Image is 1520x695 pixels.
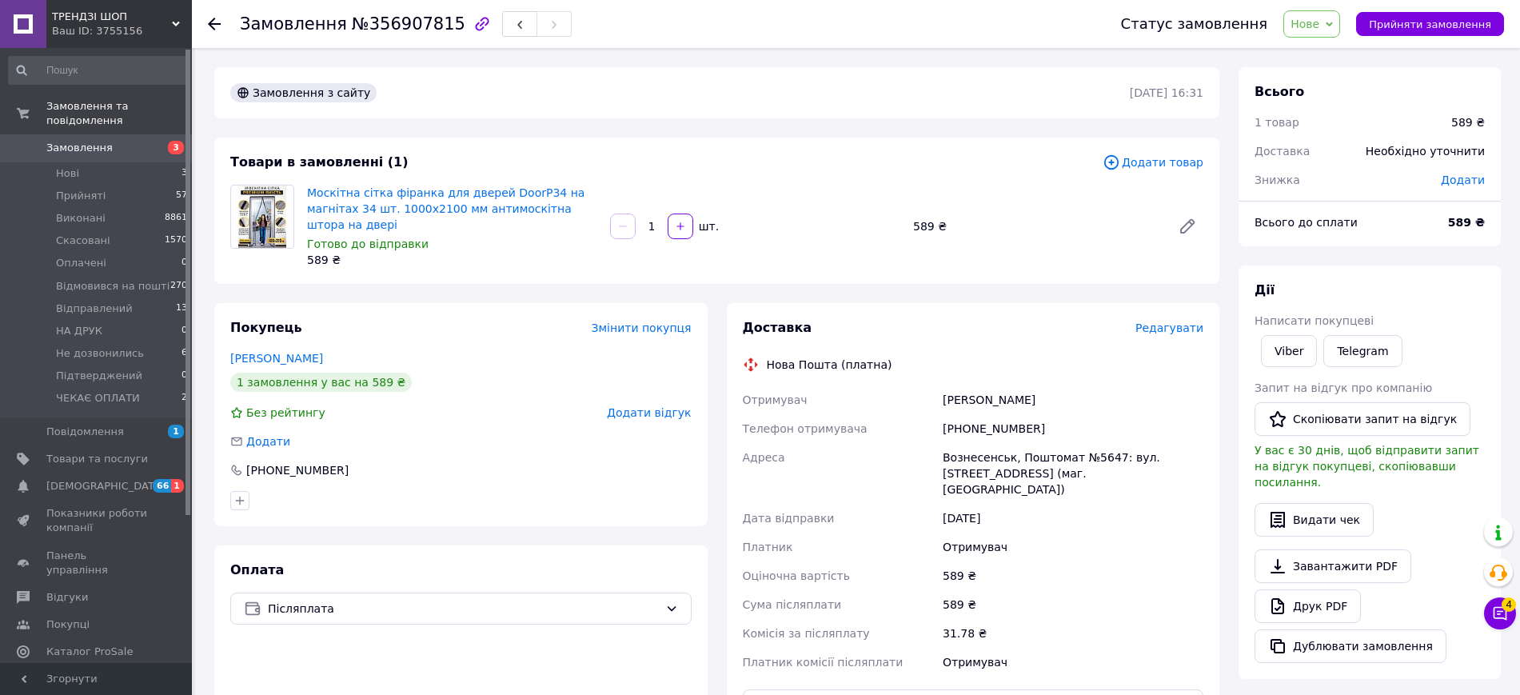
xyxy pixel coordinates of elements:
[743,541,793,553] span: Платник
[182,391,187,405] span: 2
[56,346,144,361] span: Не дозвонились
[743,569,850,582] span: Оціночна вартість
[56,256,106,270] span: Оплачені
[1255,116,1299,129] span: 1 товар
[56,391,140,405] span: ЧЕКАЄ ОПЛАТИ
[56,234,110,248] span: Скасовані
[763,357,896,373] div: Нова Пошта (платна)
[230,154,409,170] span: Товари в замовленні (1)
[743,320,812,335] span: Доставка
[940,590,1207,619] div: 589 ₴
[165,234,187,248] span: 1570
[1130,86,1203,99] time: [DATE] 16:31
[230,373,412,392] div: 1 замовлення у вас на 589 ₴
[1171,210,1203,242] a: Редагувати
[352,14,465,34] span: №356907815
[907,215,1165,238] div: 589 ₴
[1121,16,1268,32] div: Статус замовлення
[168,141,184,154] span: 3
[1103,154,1203,171] span: Додати товар
[1356,134,1494,169] div: Необхідно уточнити
[240,14,347,34] span: Замовлення
[1255,503,1374,537] button: Видати чек
[1135,322,1203,334] span: Редагувати
[1451,114,1485,130] div: 589 ₴
[46,99,192,128] span: Замовлення та повідомлення
[8,56,189,85] input: Пошук
[1502,597,1516,612] span: 4
[46,617,90,632] span: Покупці
[46,425,124,439] span: Повідомлення
[46,549,148,577] span: Панель управління
[56,279,170,294] span: Відмовився на пошті
[743,656,904,669] span: Платник комісії післяплати
[46,506,148,535] span: Показники роботи компанії
[182,166,187,181] span: 3
[46,141,113,155] span: Замовлення
[230,352,323,365] a: [PERSON_NAME]
[307,238,429,250] span: Готово до відправки
[940,385,1207,414] div: [PERSON_NAME]
[940,414,1207,443] div: [PHONE_NUMBER]
[1255,145,1310,158] span: Доставка
[182,256,187,270] span: 0
[743,512,835,525] span: Дата відправки
[1255,444,1479,489] span: У вас є 30 днів, щоб відправити запит на відгук покупцеві, скопіювавши посилання.
[238,186,285,248] img: Москітна сітка фіранка для дверей DoorP34 на магнітах 34 шт. 1000х2100 мм антимоскітна штора на д...
[230,562,284,577] span: Оплата
[607,406,691,419] span: Додати відгук
[56,189,106,203] span: Прийняті
[1291,18,1319,30] span: Нове
[1484,597,1516,629] button: Чат з покупцем4
[743,451,785,464] span: Адреса
[1261,335,1317,367] a: Viber
[743,422,868,435] span: Телефон отримувача
[168,425,184,438] span: 1
[1255,174,1300,186] span: Знижка
[230,320,302,335] span: Покупець
[695,218,720,234] div: шт.
[1255,629,1446,663] button: Дублювати замовлення
[1255,216,1358,229] span: Всього до сплати
[940,504,1207,533] div: [DATE]
[52,10,172,24] span: ТРЕНДЗІ ШОП
[743,627,870,640] span: Комісія за післяплату
[46,479,165,493] span: [DEMOGRAPHIC_DATA]
[56,211,106,226] span: Виконані
[56,369,142,383] span: Підтверджений
[171,479,184,493] span: 1
[1255,84,1304,99] span: Всього
[1323,335,1402,367] a: Telegram
[743,598,842,611] span: Сума післяплати
[940,561,1207,590] div: 589 ₴
[245,462,350,478] div: [PHONE_NUMBER]
[208,16,221,32] div: Повернутися назад
[56,324,102,338] span: НА ДРУК
[182,324,187,338] span: 0
[268,600,659,617] span: Післяплата
[1255,402,1470,436] button: Скопіювати запит на відгук
[46,590,88,605] span: Відгуки
[56,302,133,316] span: Відправлений
[230,83,377,102] div: Замовлення з сайту
[246,406,325,419] span: Без рейтингу
[1255,282,1275,298] span: Дії
[1356,12,1504,36] button: Прийняти замовлення
[743,393,808,406] span: Отримувач
[940,648,1207,677] div: Отримувач
[1255,381,1432,394] span: Запит на відгук про компанію
[940,619,1207,648] div: 31.78 ₴
[182,346,187,361] span: 6
[940,443,1207,504] div: Вознесенськ, Поштомат №5647: вул. [STREET_ADDRESS] (маг. [GEOGRAPHIC_DATA])
[153,479,171,493] span: 66
[307,252,597,268] div: 589 ₴
[56,166,79,181] span: Нові
[592,322,692,334] span: Змінити покупця
[165,211,187,226] span: 8861
[307,186,584,231] a: Москітна сітка фіранка для дверей DoorP34 на магнітах 34 шт. 1000х2100 мм антимоскітна штора на д...
[1255,314,1374,327] span: Написати покупцеві
[176,302,187,316] span: 13
[246,435,290,448] span: Додати
[52,24,192,38] div: Ваш ID: 3755156
[1448,216,1485,229] b: 589 ₴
